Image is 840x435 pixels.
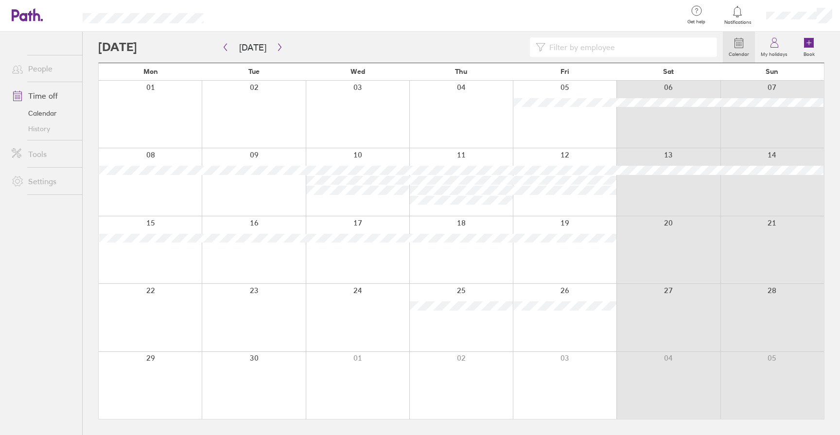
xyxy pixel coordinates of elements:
[755,32,793,63] a: My holidays
[793,32,824,63] a: Book
[248,68,260,75] span: Tue
[4,59,82,78] a: People
[4,86,82,105] a: Time off
[350,68,365,75] span: Wed
[766,68,778,75] span: Sun
[755,49,793,57] label: My holidays
[4,121,82,137] a: History
[545,38,712,56] input: Filter by employee
[723,49,755,57] label: Calendar
[455,68,467,75] span: Thu
[4,144,82,164] a: Tools
[4,105,82,121] a: Calendar
[798,49,821,57] label: Book
[723,32,755,63] a: Calendar
[722,5,753,25] a: Notifications
[722,19,753,25] span: Notifications
[143,68,158,75] span: Mon
[681,19,712,25] span: Get help
[4,172,82,191] a: Settings
[231,39,274,55] button: [DATE]
[663,68,674,75] span: Sat
[560,68,569,75] span: Fri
